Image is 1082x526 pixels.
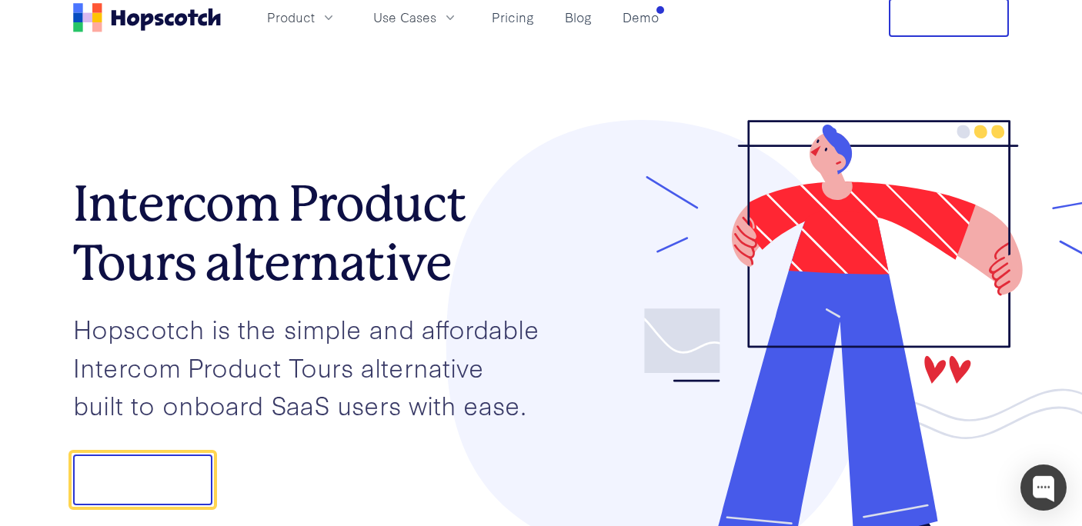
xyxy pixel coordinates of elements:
[73,454,212,505] button: Show demo
[267,8,315,27] span: Product
[486,5,540,30] a: Pricing
[73,3,221,32] a: Home
[73,309,541,424] p: Hopscotch is the simple and affordable Intercom Product Tours alternative built to onboard SaaS u...
[364,5,467,30] button: Use Cases
[258,5,346,30] button: Product
[616,5,665,30] a: Demo
[373,8,436,27] span: Use Cases
[559,5,598,30] a: Blog
[73,175,541,293] h1: Intercom Product Tours alternative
